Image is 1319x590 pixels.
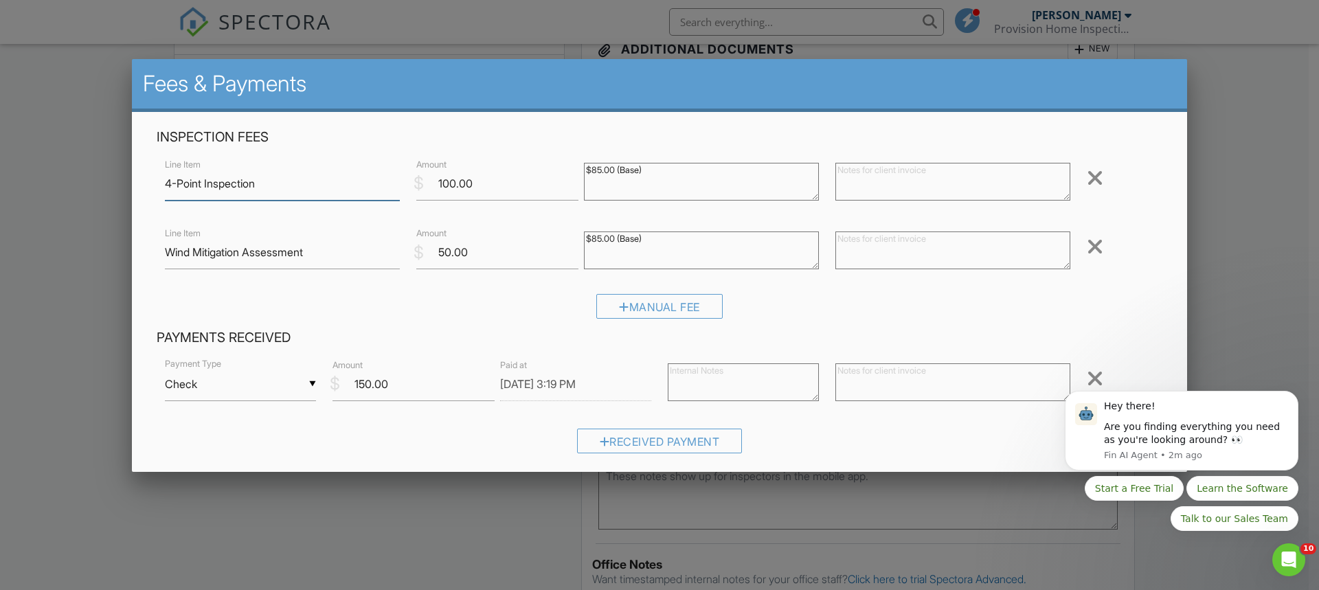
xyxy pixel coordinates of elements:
[584,163,819,201] textarea: $85.00 (Base)
[414,241,424,264] div: $
[143,70,1176,98] h2: Fees & Payments
[1300,543,1316,554] span: 10
[584,231,819,269] textarea: $85.00 (Base)
[330,372,340,396] div: $
[157,329,1162,347] h4: Payments Received
[1272,543,1305,576] iframe: Intercom live chat
[165,159,201,171] label: Line Item
[157,128,1162,146] h4: Inspection Fees
[165,227,201,240] label: Line Item
[596,304,723,317] a: Manual Fee
[1044,315,1319,553] iframe: Intercom notifications message
[577,438,743,452] a: Received Payment
[165,358,221,370] label: Payment Type
[596,294,723,319] div: Manual Fee
[577,429,743,453] div: Received Payment
[500,359,527,372] label: Paid at
[416,159,447,171] label: Amount
[414,172,424,195] div: $
[332,359,363,372] label: Amount
[416,227,447,240] label: Amount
